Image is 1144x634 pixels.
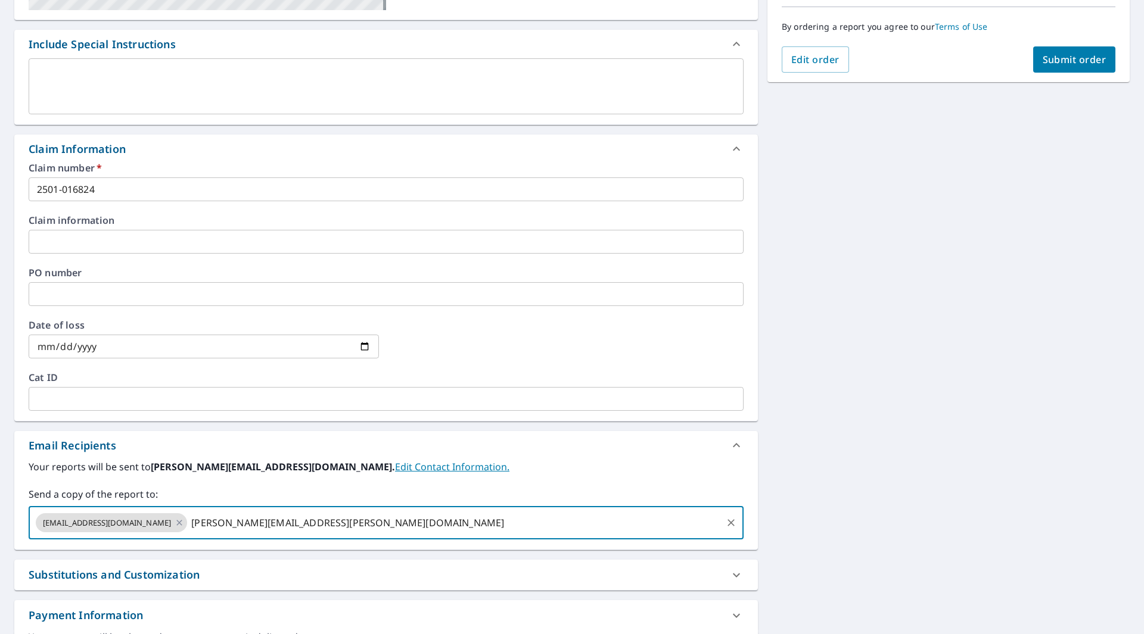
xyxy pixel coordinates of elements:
span: Edit order [791,53,840,66]
label: Claim number [29,163,744,173]
label: Send a copy of the report to: [29,487,744,501]
div: Payment Information [29,607,143,623]
button: Edit order [782,46,849,73]
div: Claim Information [14,135,758,163]
div: Payment Information [14,600,758,630]
b: [PERSON_NAME][EMAIL_ADDRESS][DOMAIN_NAME]. [151,460,395,473]
a: Terms of Use [935,21,988,32]
button: Submit order [1033,46,1116,73]
button: Clear [723,514,739,531]
div: Substitutions and Customization [14,560,758,590]
label: Date of loss [29,320,379,330]
div: Email Recipients [14,431,758,460]
label: Claim information [29,216,744,225]
span: Submit order [1043,53,1106,66]
div: Include Special Instructions [29,36,176,52]
div: Include Special Instructions [14,30,758,58]
span: [EMAIL_ADDRESS][DOMAIN_NAME] [36,517,178,529]
p: By ordering a report you agree to our [782,21,1115,32]
div: Email Recipients [29,438,116,454]
div: Claim Information [29,141,126,157]
label: PO number [29,268,744,277]
label: Cat ID [29,373,744,382]
div: Substitutions and Customization [29,567,200,583]
a: EditContactInfo [395,460,509,473]
label: Your reports will be sent to [29,460,744,474]
div: [EMAIL_ADDRESS][DOMAIN_NAME] [36,513,187,532]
